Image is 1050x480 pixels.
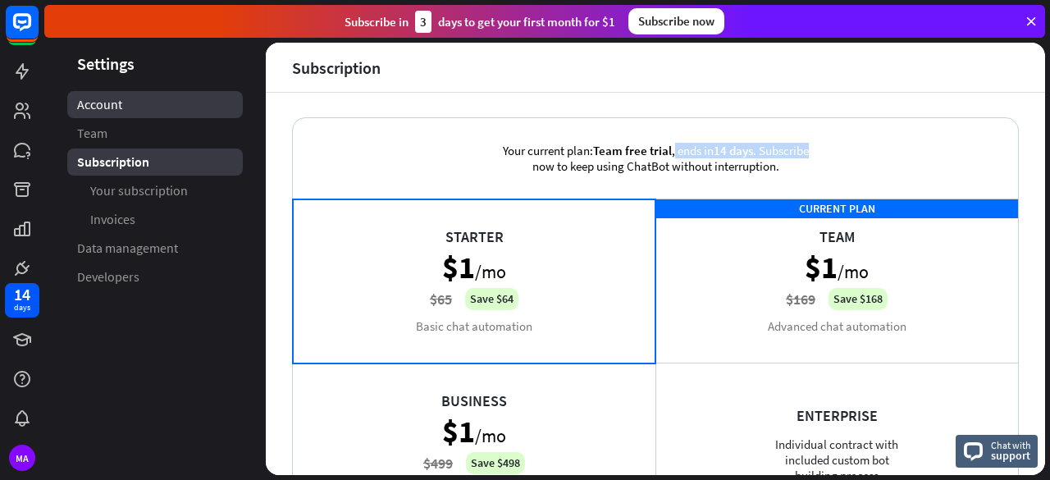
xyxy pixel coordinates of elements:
[90,211,135,228] span: Invoices
[345,11,615,33] div: Subscribe in days to get your first month for $1
[292,58,381,77] div: Subscription
[991,437,1031,453] span: Chat with
[67,91,243,118] a: Account
[77,240,178,257] span: Data management
[479,118,832,199] div: Your current plan: , ends in . Subscribe now to keep using ChatBot without interruption.
[9,445,35,471] div: MA
[14,287,30,302] div: 14
[90,182,188,199] span: Your subscription
[77,153,149,171] span: Subscription
[67,235,243,262] a: Data management
[14,302,30,313] div: days
[5,283,39,318] a: 14 days
[77,268,139,286] span: Developers
[67,263,243,290] a: Developers
[991,448,1031,463] span: support
[13,7,62,56] button: Open LiveChat chat widget
[44,53,266,75] header: Settings
[593,143,672,158] span: Team free trial
[714,143,753,158] span: 14 days
[77,96,122,113] span: Account
[415,11,431,33] div: 3
[67,206,243,233] a: Invoices
[67,120,243,147] a: Team
[67,177,243,204] a: Your subscription
[628,8,724,34] div: Subscribe now
[77,125,107,142] span: Team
